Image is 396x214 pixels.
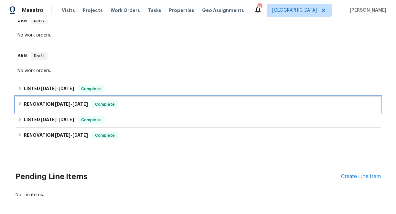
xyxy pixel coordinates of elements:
h6: LISTED [24,85,74,93]
span: Complete [79,86,103,92]
span: [DATE] [41,86,57,91]
span: [DATE] [59,117,74,122]
span: Projects [83,7,103,14]
span: [DATE] [72,133,88,137]
div: BRN Draft [16,46,381,66]
h6: RENOVATION [24,132,88,139]
span: Maestro [22,7,43,14]
span: - [55,133,88,137]
span: Geo Assignments [202,7,244,14]
h6: BRN [17,16,27,24]
span: Complete [92,101,117,108]
div: LISTED [DATE]-[DATE]Complete [16,112,381,128]
span: [DATE] [55,133,70,137]
h6: RENOVATION [24,101,88,108]
span: - [55,102,88,106]
div: No line items. [16,192,381,198]
span: Complete [92,132,117,139]
h6: LISTED [24,116,74,124]
span: [DATE] [59,86,74,91]
span: - [41,117,74,122]
span: Draft [31,17,47,24]
div: BRN Draft [16,10,381,31]
span: Complete [79,117,103,123]
div: LISTED [DATE]-[DATE]Complete [16,81,381,97]
div: RENOVATION [DATE]-[DATE]Complete [16,97,381,112]
span: [DATE] [72,102,88,106]
span: Work Orders [111,7,140,14]
div: No work orders. [17,68,379,74]
div: Create Line Item [341,174,381,180]
span: Tasks [148,8,161,13]
h6: BRN [17,52,27,60]
span: Properties [169,7,194,14]
span: - [41,86,74,91]
span: [DATE] [55,102,70,106]
span: Draft [31,53,47,59]
span: [DATE] [41,117,57,122]
div: 145 [257,4,262,10]
span: [PERSON_NAME] [347,7,386,14]
span: [GEOGRAPHIC_DATA] [272,7,317,14]
div: RENOVATION [DATE]-[DATE]Complete [16,128,381,143]
div: No work orders. [17,32,379,38]
h2: Pending Line Items [16,162,341,192]
span: Visits [62,7,75,14]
